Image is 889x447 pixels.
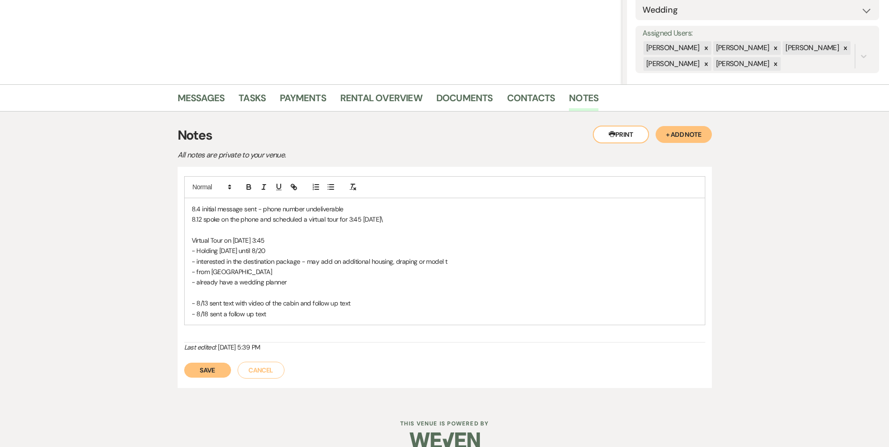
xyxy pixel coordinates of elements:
a: Documents [436,90,493,111]
p: 8.12 spoke on the phone and scheduled a virtual tour for 3:45 [DATE]\ [192,214,698,224]
button: Print [593,126,649,143]
a: Contacts [507,90,555,111]
div: [PERSON_NAME] [643,41,701,55]
p: All notes are private to your venue. [178,149,506,161]
p: - 8/18 sent a follow up text [192,309,698,319]
p: Virtual Tour on [DATE] 3:45 [192,235,698,246]
h3: Notes [178,126,712,145]
i: Last edited: [184,343,217,351]
p: - interested in the destination package - may add on additional housing, draping or model t [192,256,698,267]
a: Messages [178,90,225,111]
a: Notes [569,90,598,111]
a: Tasks [239,90,266,111]
button: + Add Note [656,126,712,143]
a: Payments [280,90,326,111]
button: Save [184,363,231,378]
p: - Holding [DATE] until 8/20 [192,246,698,256]
div: [PERSON_NAME] [783,41,840,55]
p: - from [GEOGRAPHIC_DATA] [192,267,698,277]
button: Cancel [238,362,284,379]
a: Rental Overview [340,90,422,111]
div: [PERSON_NAME] [713,57,771,71]
p: 8.4 initial message sent - phone number undeliverable [192,204,698,214]
p: - already have a wedding planner [192,277,698,287]
div: [DATE] 5:39 PM [184,343,705,352]
div: [PERSON_NAME] [643,57,701,71]
label: Assigned Users: [642,27,872,40]
div: [PERSON_NAME] [713,41,771,55]
p: - 8/13 sent text with video of the cabin and follow up text [192,298,698,308]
